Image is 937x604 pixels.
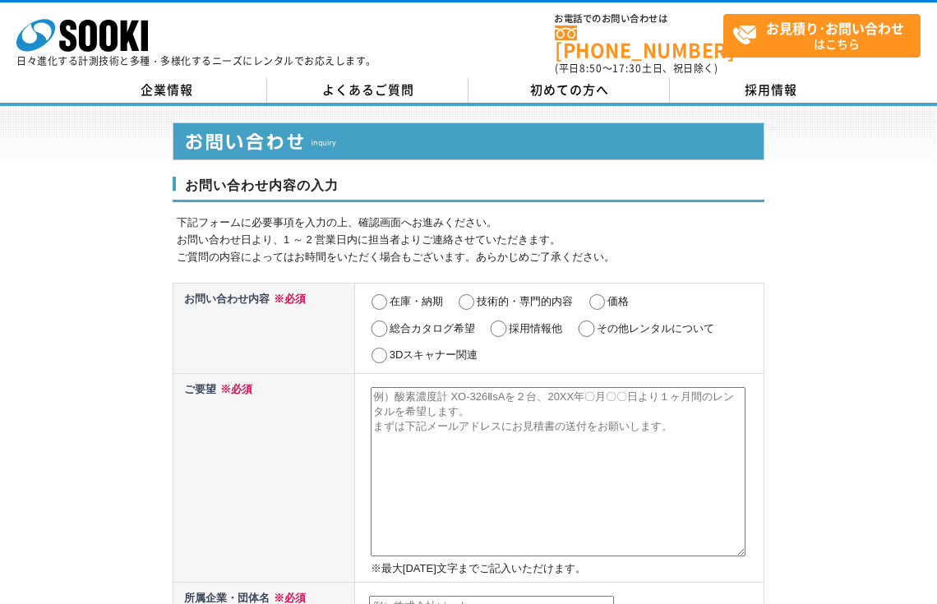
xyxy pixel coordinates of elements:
[173,122,764,160] img: お問い合わせ
[267,78,468,103] a: よくあるご質問
[732,15,920,56] span: はこちら
[216,383,252,395] span: ※必須
[555,14,723,24] span: お電話でのお問い合わせは
[723,14,921,58] a: お見積り･お問い合わせはこちら
[16,56,376,66] p: 日々進化する計測技術と多種・多様化するニーズにレンタルでお応えします。
[597,322,714,334] label: その他レンタルについて
[607,295,629,307] label: 価格
[371,560,760,578] p: ※最大[DATE]文字までご記入いただけます。
[270,592,306,604] span: ※必須
[390,295,443,307] label: 在庫・納期
[173,283,355,373] th: お問い合わせ内容
[766,18,904,38] strong: お見積り･お問い合わせ
[555,25,723,59] a: [PHONE_NUMBER]
[66,78,267,103] a: 企業情報
[390,348,478,361] label: 3Dスキャナー関連
[177,214,764,265] p: 下記フォームに必要事項を入力の上、確認画面へお進みください。 お問い合わせ日より、1 ～ 2 営業日内に担当者よりご連絡させていただきます。 ご質問の内容によってはお時間をいただく場合もございま...
[612,61,642,76] span: 17:30
[530,81,609,99] span: 初めての方へ
[555,61,718,76] span: (平日 ～ 土日、祝日除く)
[390,322,475,334] label: 総合カタログ希望
[270,293,306,305] span: ※必須
[173,177,764,203] h3: お問い合わせ内容の入力
[477,295,573,307] label: 技術的・専門的内容
[509,322,562,334] label: 採用情報他
[670,78,871,103] a: 採用情報
[468,78,670,103] a: 初めての方へ
[579,61,602,76] span: 8:50
[173,373,355,582] th: ご要望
